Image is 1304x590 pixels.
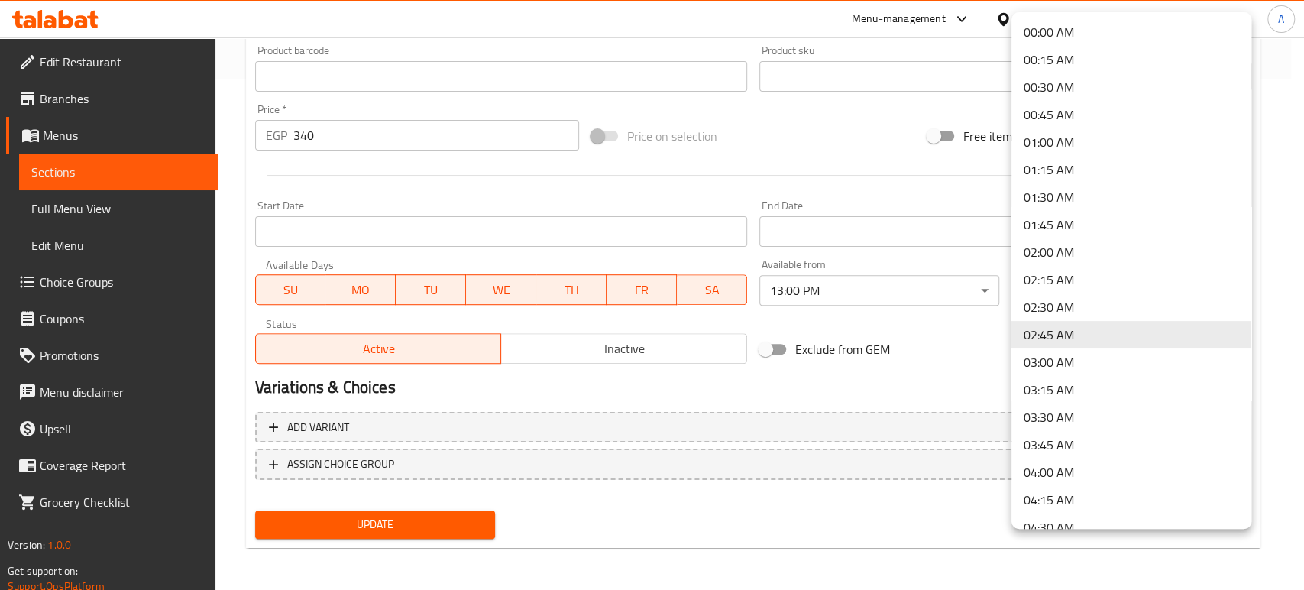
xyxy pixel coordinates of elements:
[1011,46,1251,73] li: 00:15 AM
[1011,321,1251,348] li: 02:45 AM
[1011,404,1251,431] li: 03:30 AM
[1011,459,1251,486] li: 04:00 AM
[1011,266,1251,293] li: 02:15 AM
[1011,431,1251,459] li: 03:45 AM
[1011,183,1251,211] li: 01:30 AM
[1011,348,1251,376] li: 03:00 AM
[1011,293,1251,321] li: 02:30 AM
[1011,73,1251,101] li: 00:30 AM
[1011,376,1251,404] li: 03:15 AM
[1011,18,1251,46] li: 00:00 AM
[1011,238,1251,266] li: 02:00 AM
[1011,128,1251,156] li: 01:00 AM
[1011,486,1251,514] li: 04:15 AM
[1011,211,1251,238] li: 01:45 AM
[1011,514,1251,541] li: 04:30 AM
[1011,101,1251,128] li: 00:45 AM
[1011,156,1251,183] li: 01:15 AM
